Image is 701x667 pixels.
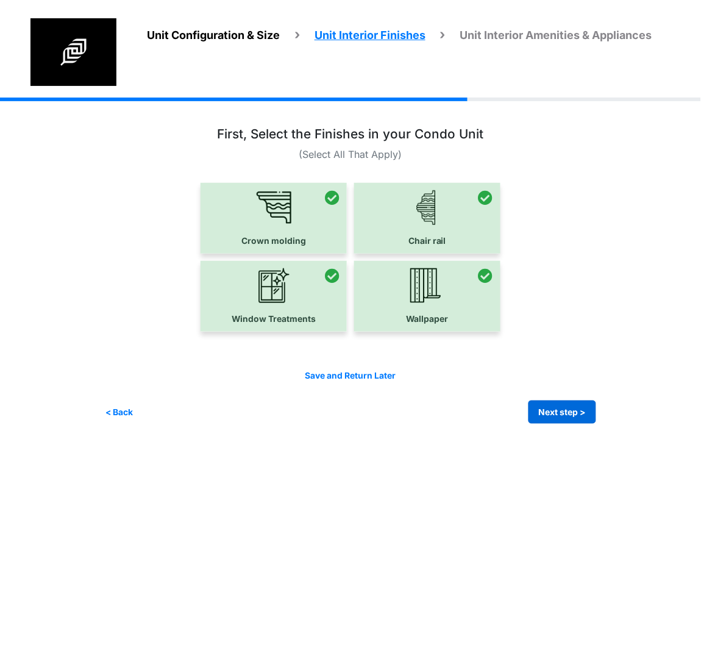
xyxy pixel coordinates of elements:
[105,401,134,424] button: < Back
[460,29,652,41] span: Unit Interior Amenities & Appliances
[528,401,596,424] button: Next step >
[305,371,396,380] a: Save and Return Later
[315,29,425,41] span: Unit Interior Finishes
[218,127,484,142] h3: First, Select the Finishes in your Condo Unit
[30,18,116,86] img: spp logo
[105,147,596,162] p: (Select All That Apply)
[147,29,280,41] span: Unit Configuration & Size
